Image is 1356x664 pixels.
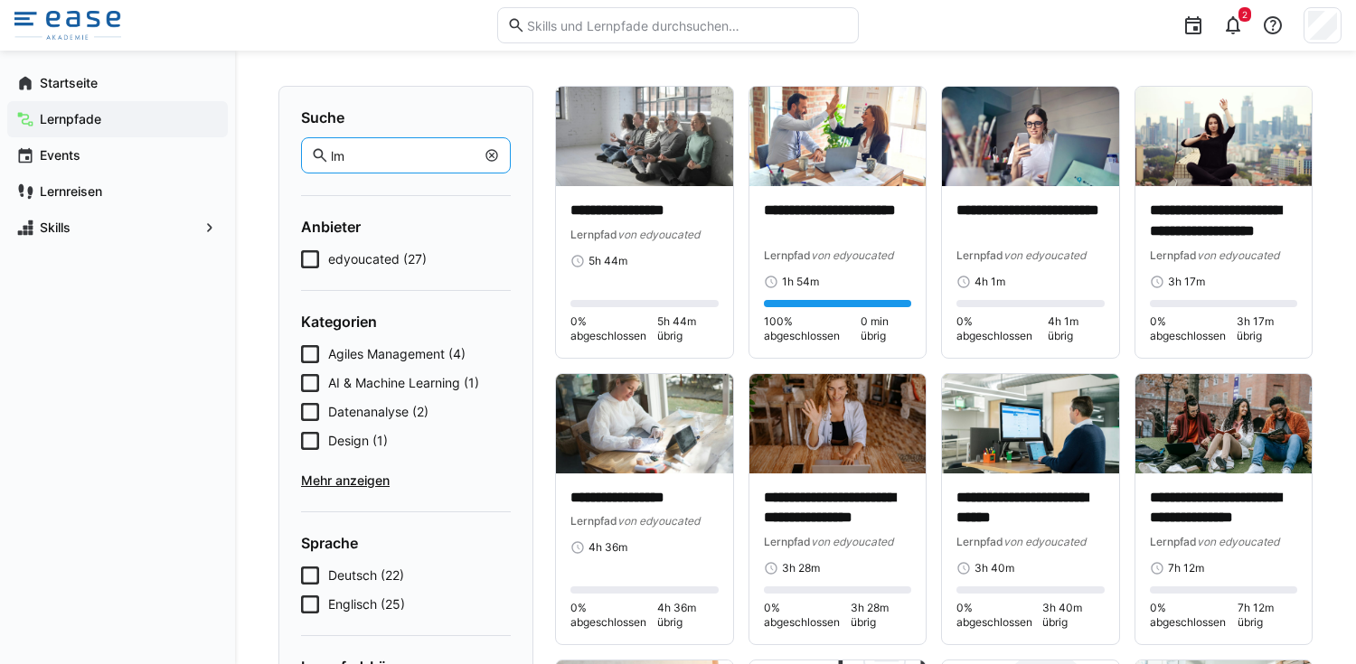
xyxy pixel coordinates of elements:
input: Skills und Lernpfade durchsuchen… [525,17,849,33]
span: 2 [1242,9,1248,20]
h4: Suche [301,108,511,126]
span: 0% abgeschlossen [1150,601,1238,630]
span: Lernpfad [570,228,617,241]
span: Englisch (25) [328,595,405,613]
span: Deutsch (22) [328,566,404,585]
span: von edyoucated [811,535,893,548]
span: 4h 36m übrig [657,601,719,630]
span: Lernpfad [1150,248,1197,262]
span: 0 min übrig [861,314,911,343]
span: Mehr anzeigen [301,472,511,490]
span: 0% abgeschlossen [956,314,1048,343]
span: von edyoucated [1197,535,1279,548]
img: image [749,87,927,186]
img: image [556,374,733,473]
span: Lernpfad [764,535,811,548]
span: 4h 36m [589,540,627,555]
span: 0% abgeschlossen [764,601,851,630]
span: Design (1) [328,432,388,450]
h4: Sprache [301,534,511,552]
span: 5h 44m [589,254,627,268]
span: 7h 12m [1168,561,1204,575]
span: Datenanalyse (2) [328,403,428,421]
span: 5h 44m übrig [657,314,719,343]
span: 0% abgeschlossen [1150,314,1238,343]
span: Lernpfad [764,248,811,262]
img: image [749,374,927,473]
span: von edyoucated [617,228,700,241]
span: 3h 40m übrig [1042,601,1104,630]
img: image [942,374,1119,473]
img: image [1135,87,1313,186]
span: edyoucated (27) [328,250,427,268]
img: image [556,87,733,186]
span: 0% abgeschlossen [956,601,1042,630]
span: 3h 17m übrig [1237,314,1297,343]
span: 0% abgeschlossen [570,314,657,343]
span: von edyoucated [1197,248,1279,262]
img: image [1135,374,1313,473]
span: 1h 54m [782,275,819,289]
span: Agiles Management (4) [328,345,466,363]
span: AI & Machine Learning (1) [328,374,479,392]
span: Lernpfad [956,535,1003,548]
span: von edyoucated [811,248,893,262]
span: 4h 1m übrig [1048,314,1105,343]
span: 7h 12m übrig [1238,601,1297,630]
span: von edyoucated [617,514,700,528]
span: von edyoucated [1003,248,1086,262]
span: 4h 1m [975,275,1005,289]
span: 100% abgeschlossen [764,314,862,343]
span: Lernpfad [1150,535,1197,548]
span: 3h 28m [782,561,820,575]
img: image [942,87,1119,186]
h4: Anbieter [301,218,511,236]
span: 0% abgeschlossen [570,601,657,630]
span: von edyoucated [1003,535,1086,548]
span: 3h 40m [975,561,1014,575]
span: 3h 17m [1168,275,1205,289]
input: Lernpfade suchen [329,147,476,164]
span: Lernpfad [956,248,1003,262]
h4: Kategorien [301,313,511,331]
span: Lernpfad [570,514,617,528]
span: 3h 28m übrig [851,601,911,630]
